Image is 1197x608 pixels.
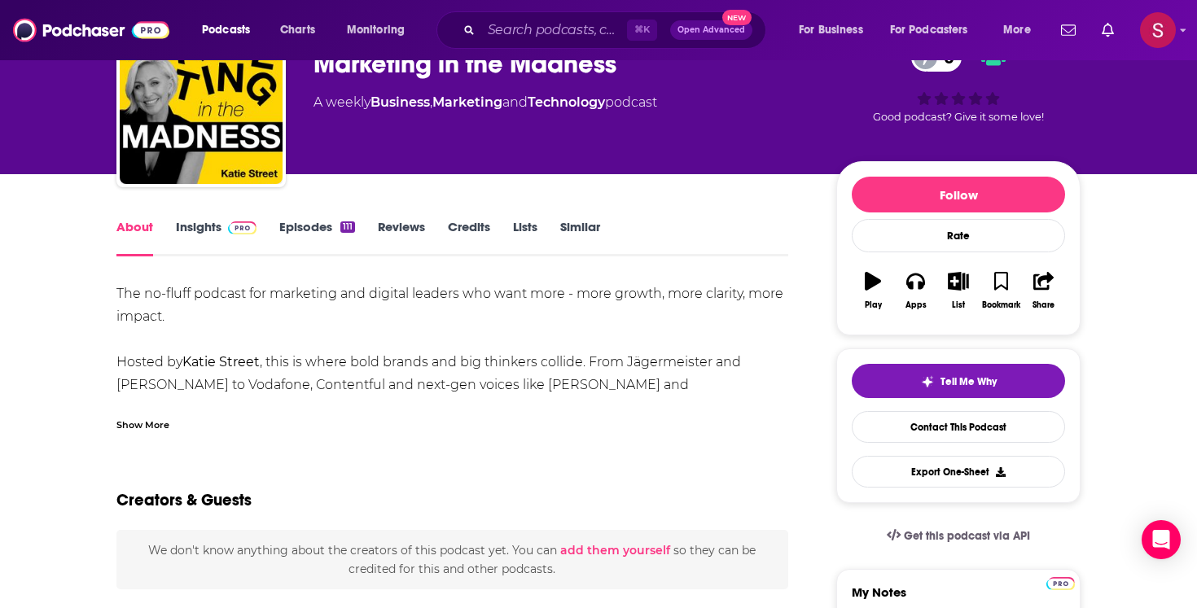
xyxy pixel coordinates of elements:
[980,261,1022,320] button: Bookmark
[670,20,752,40] button: Open AdvancedNew
[940,375,997,388] span: Tell Me Why
[1003,19,1031,42] span: More
[1046,577,1075,590] img: Podchaser Pro
[513,219,537,256] a: Lists
[1046,575,1075,590] a: Pro website
[1095,16,1120,44] a: Show notifications dropdown
[1054,16,1082,44] a: Show notifications dropdown
[677,26,745,34] span: Open Advanced
[370,94,430,110] a: Business
[787,17,883,43] button: open menu
[228,221,256,234] img: Podchaser Pro
[890,19,968,42] span: For Podcasters
[1140,12,1176,48] span: Logged in as stephanie85546
[852,456,1065,488] button: Export One-Sheet
[202,19,250,42] span: Podcasts
[191,17,271,43] button: open menu
[1023,261,1065,320] button: Share
[378,219,425,256] a: Reviews
[1033,300,1054,310] div: Share
[852,219,1065,252] div: Rate
[560,219,600,256] a: Similar
[894,261,936,320] button: Apps
[982,300,1020,310] div: Bookmark
[279,219,355,256] a: Episodes111
[799,19,863,42] span: For Business
[502,94,528,110] span: and
[116,282,788,510] div: The no-fluff podcast for marketing and digital leaders who want more - more growth, more clarity,...
[852,411,1065,443] a: Contact This Podcast
[1140,12,1176,48] button: Show profile menu
[921,375,934,388] img: tell me why sparkle
[116,490,252,510] h2: Creators & Guests
[852,364,1065,398] button: tell me why sparkleTell Me Why
[148,543,756,575] span: We don't know anything about the creators of this podcast yet . You can so they can be credited f...
[904,529,1030,543] span: Get this podcast via API
[13,15,169,46] img: Podchaser - Follow, Share and Rate Podcasts
[952,300,965,310] div: List
[340,221,355,233] div: 111
[270,17,325,43] a: Charts
[879,17,992,43] button: open menu
[280,19,315,42] span: Charts
[874,516,1043,556] a: Get this podcast via API
[852,177,1065,212] button: Follow
[335,17,426,43] button: open menu
[432,94,502,110] a: Marketing
[448,219,490,256] a: Credits
[937,261,980,320] button: List
[116,219,153,256] a: About
[627,20,657,41] span: ⌘ K
[176,219,256,256] a: InsightsPodchaser Pro
[1140,12,1176,48] img: User Profile
[722,10,752,25] span: New
[313,93,657,112] div: A weekly podcast
[481,17,627,43] input: Search podcasts, credits, & more...
[905,300,927,310] div: Apps
[992,17,1051,43] button: open menu
[120,21,283,184] img: Marketing in the Madness
[347,19,405,42] span: Monitoring
[560,544,670,557] button: add them yourself
[836,33,1081,133] div: 0Good podcast? Give it some love!
[865,300,882,310] div: Play
[873,111,1044,123] span: Good podcast? Give it some love!
[452,11,782,49] div: Search podcasts, credits, & more...
[528,94,605,110] a: Technology
[852,261,894,320] button: Play
[1142,520,1181,559] div: Open Intercom Messenger
[430,94,432,110] span: ,
[182,354,260,370] b: Katie Street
